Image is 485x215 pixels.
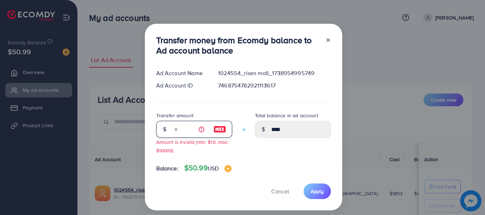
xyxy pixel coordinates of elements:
button: Apply [304,183,331,199]
div: 7468754782921113617 [212,81,336,90]
img: image [213,125,226,134]
span: Balance: [156,164,179,172]
h4: $50.99 [184,164,231,172]
button: Cancel [262,183,298,199]
img: image [224,165,231,172]
span: USD [208,164,219,172]
div: 1024554_risen mall_1738954995749 [212,69,336,77]
div: Ad Account Name [151,69,213,77]
div: Ad Account ID [151,81,213,90]
span: Apply [311,188,324,195]
label: Total balance in ad account [255,112,318,119]
h3: Transfer money from Ecomdy balance to Ad account balance [156,35,320,56]
small: Amount is invalid (min: $10, max: $10000) [156,138,229,153]
span: Cancel [271,187,289,195]
label: Transfer amount [156,112,194,119]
